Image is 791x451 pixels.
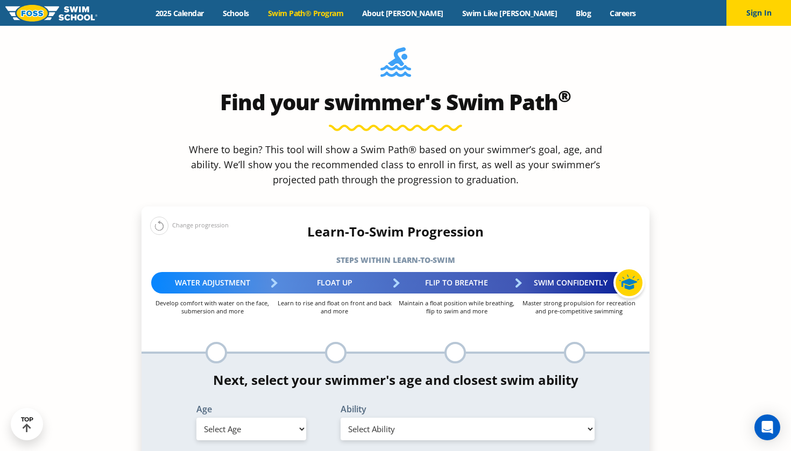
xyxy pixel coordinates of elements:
[273,272,395,293] div: Float Up
[567,8,601,18] a: Blog
[395,272,518,293] div: Flip to Breathe
[353,8,453,18] a: About [PERSON_NAME]
[146,8,213,18] a: 2025 Calendar
[754,414,780,440] div: Open Intercom Messenger
[185,142,606,187] p: Where to begin? This tool will show a Swim Path® based on your swimmer’s goal, age, and ability. ...
[453,8,567,18] a: Swim Like [PERSON_NAME]
[273,299,395,315] p: Learn to rise and float on front and back and more
[258,8,352,18] a: Swim Path® Program
[150,216,229,235] div: Change progression
[142,224,649,239] h4: Learn-To-Swim Progression
[142,253,649,268] h5: Steps within Learn-to-Swim
[142,373,649,388] h4: Next, select your swimmer's age and closest swim ability
[142,89,649,115] h2: Find your swimmer's Swim Path
[196,405,306,413] label: Age
[558,85,571,107] sup: ®
[151,299,273,315] p: Develop comfort with water on the face, submersion and more
[5,5,97,22] img: FOSS Swim School Logo
[151,272,273,293] div: Water Adjustment
[341,405,595,413] label: Ability
[21,416,33,433] div: TOP
[395,299,518,315] p: Maintain a float position while breathing, flip to swim and more
[380,47,411,84] img: Foss-Location-Swimming-Pool-Person.svg
[601,8,645,18] a: Careers
[213,8,258,18] a: Schools
[518,272,640,293] div: Swim Confidently
[518,299,640,315] p: Master strong propulsion for recreation and pre-competitive swimming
